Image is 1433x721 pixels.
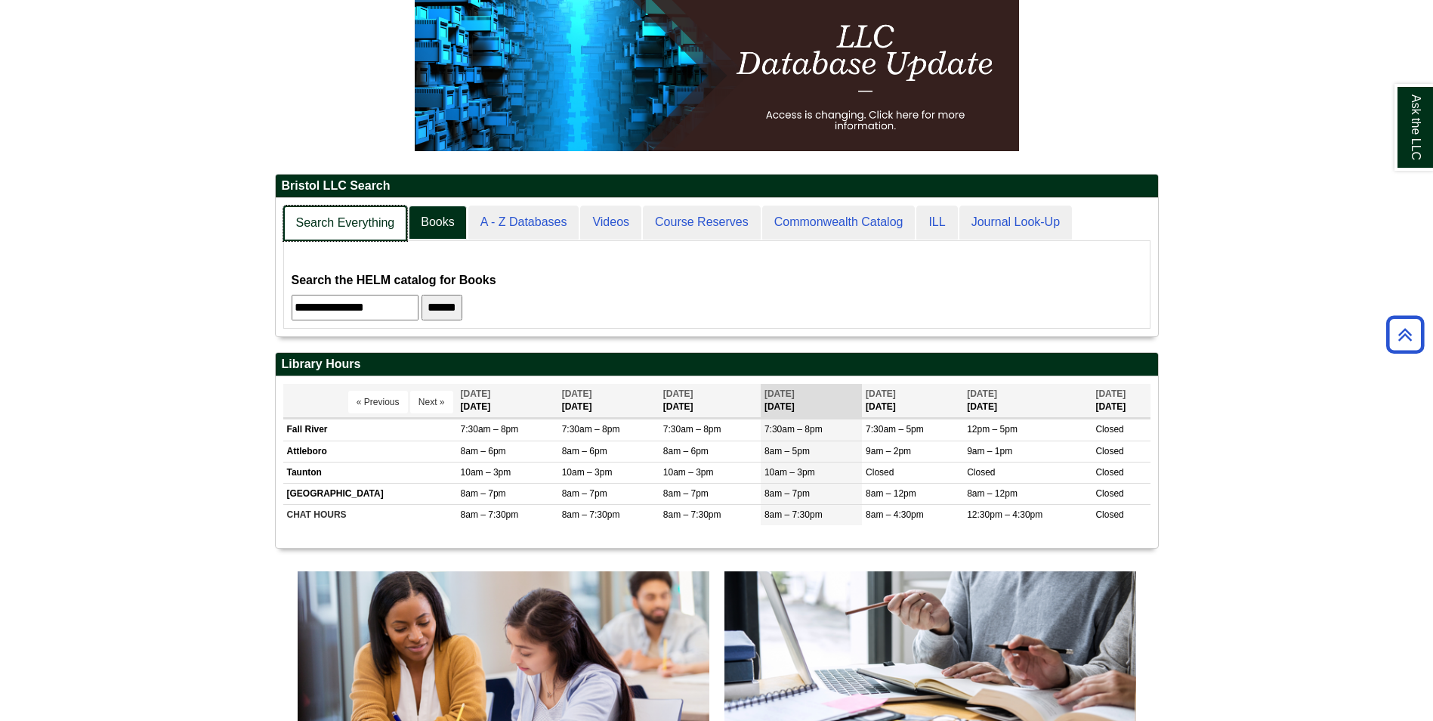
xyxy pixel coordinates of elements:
[461,446,506,456] span: 8am – 6pm
[283,462,457,483] td: Taunton
[283,483,457,504] td: [GEOGRAPHIC_DATA]
[967,424,1018,435] span: 12pm – 5pm
[410,391,453,413] button: Next »
[643,206,761,240] a: Course Reserves
[866,388,896,399] span: [DATE]
[764,467,815,478] span: 10am – 3pm
[562,488,607,499] span: 8am – 7pm
[562,424,620,435] span: 7:30am – 8pm
[663,388,693,399] span: [DATE]
[461,509,519,520] span: 8am – 7:30pm
[663,509,721,520] span: 8am – 7:30pm
[292,249,1142,320] div: Books
[967,446,1012,456] span: 9am – 1pm
[562,446,607,456] span: 8am – 6pm
[663,488,709,499] span: 8am – 7pm
[276,175,1158,198] h2: Bristol LLC Search
[967,467,995,478] span: Closed
[409,206,466,240] a: Books
[558,384,659,418] th: [DATE]
[663,446,709,456] span: 8am – 6pm
[283,504,457,525] td: CHAT HOURS
[283,441,457,462] td: Attleboro
[348,391,408,413] button: « Previous
[1095,467,1123,478] span: Closed
[1095,488,1123,499] span: Closed
[292,270,496,291] label: Search the HELM catalog for Books
[862,384,963,418] th: [DATE]
[562,467,613,478] span: 10am – 3pm
[283,419,457,441] td: Fall River
[967,388,997,399] span: [DATE]
[1095,446,1123,456] span: Closed
[967,509,1042,520] span: 12:30pm – 4:30pm
[276,353,1158,376] h2: Library Hours
[580,206,641,240] a: Videos
[866,488,916,499] span: 8am – 12pm
[457,384,558,418] th: [DATE]
[959,206,1072,240] a: Journal Look-Up
[562,509,620,520] span: 8am – 7:30pm
[916,206,957,240] a: ILL
[663,467,714,478] span: 10am – 3pm
[1095,388,1126,399] span: [DATE]
[461,488,506,499] span: 8am – 7pm
[764,488,810,499] span: 8am – 7pm
[764,509,823,520] span: 8am – 7:30pm
[764,446,810,456] span: 8am – 5pm
[468,206,579,240] a: A - Z Databases
[866,424,924,435] span: 7:30am – 5pm
[461,467,511,478] span: 10am – 3pm
[967,488,1018,499] span: 8am – 12pm
[663,424,721,435] span: 7:30am – 8pm
[764,424,823,435] span: 7:30am – 8pm
[461,388,491,399] span: [DATE]
[659,384,761,418] th: [DATE]
[461,424,519,435] span: 7:30am – 8pm
[761,384,862,418] th: [DATE]
[866,446,911,456] span: 9am – 2pm
[562,388,592,399] span: [DATE]
[866,467,894,478] span: Closed
[762,206,916,240] a: Commonwealth Catalog
[1092,384,1150,418] th: [DATE]
[963,384,1092,418] th: [DATE]
[1381,324,1429,345] a: Back to Top
[283,206,408,241] a: Search Everything
[1095,509,1123,520] span: Closed
[866,509,924,520] span: 8am – 4:30pm
[764,388,795,399] span: [DATE]
[1095,424,1123,435] span: Closed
